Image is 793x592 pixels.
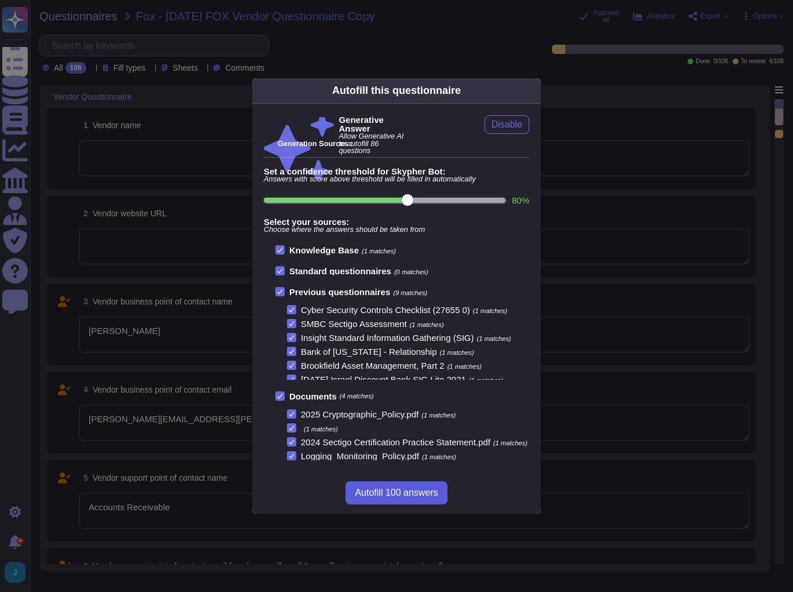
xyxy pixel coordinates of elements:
[422,453,456,460] span: (1 matches)
[301,437,490,447] span: 2024 Sectigo Certification Practice Statement.pdf
[332,83,461,99] div: Autofill this questionnaire
[264,217,529,226] b: Select your sources:
[264,226,529,234] span: Choose where the answers should be taken from
[355,488,438,497] span: Autofill 100 answers
[264,167,529,176] b: Set a confidence threshold for Skypher Bot:
[485,115,529,134] button: Disable
[492,120,522,129] span: Disable
[421,412,456,419] span: (1 matches)
[476,335,511,342] span: (1 matches)
[473,307,507,314] span: (1 matches)
[289,392,337,401] b: Documents
[289,287,390,297] b: Previous questionnaires
[493,440,528,446] span: (1 matches)
[301,361,445,371] span: Brookfield Asset Management, Part 2
[301,305,470,315] span: Cyber Security Controls Checklist (27655 0)
[264,176,529,183] span: Answers with score above threshold will be filled in automatically
[301,347,437,357] span: Bank of [US_STATE] - Relationship
[362,248,396,255] span: (1 matches)
[512,196,529,205] label: 80 %
[301,409,419,419] span: 2025 Cryptographic_Policy.pdf
[301,375,466,384] span: [DATE] Israel Discount Bank SIG Lite 2021
[289,245,359,255] b: Knowledge Base
[339,133,409,155] span: Allow Generative AI to autofill 86 questions
[278,139,352,148] b: Generation Sources :
[304,426,338,433] span: (1 matches)
[301,319,407,329] span: SMBC Sectigo Assessment
[448,363,482,370] span: (1 matches)
[301,451,419,461] span: Logging_Monitoring_Policy.pdf
[440,349,474,356] span: (1 matches)
[394,268,428,275] span: (0 matches)
[469,377,503,384] span: (1 matches)
[410,321,444,328] span: (1 matches)
[345,481,447,504] button: Autofill 100 answers
[301,333,474,343] span: Insight Standard Information Gathering (SIG)
[393,289,427,296] span: (9 matches)
[340,393,374,399] span: (4 matches)
[339,115,409,133] b: Generative Answer
[289,266,391,276] b: Standard questionnaires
